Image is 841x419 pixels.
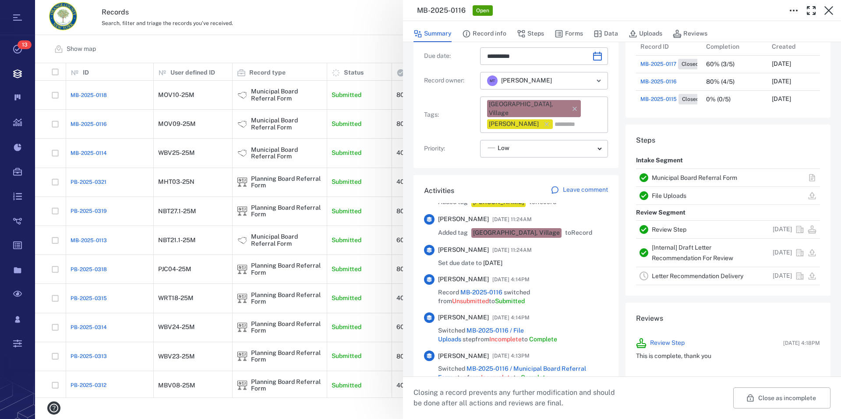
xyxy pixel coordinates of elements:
[629,331,827,374] div: Review Step[DATE] 4:18PMThis is complete, thank you
[785,2,802,19] button: Toggle to Edit Boxes
[636,38,702,55] div: Record ID
[501,76,552,85] span: [PERSON_NAME]
[492,214,532,225] span: [DATE] 11:24AM
[640,60,676,68] span: MB-2025-0117
[517,25,544,42] button: Steps
[438,327,524,343] a: MB-2025-0116 / File Uploads
[417,5,466,16] h3: MB-2025-0116
[438,229,468,237] span: Added tag
[636,352,820,361] p: This is complete, thank you
[438,246,489,254] span: [PERSON_NAME]
[589,47,606,65] button: Choose date, selected date is Sep 20, 2025
[625,125,830,303] div: StepsIntake SegmentMunicipal Board Referral FormFile UploadsReview SegmentReview Step[DATE][Inter...
[820,2,837,19] button: Close
[18,40,32,49] span: 13
[773,248,792,257] p: [DATE]
[673,25,707,42] button: Reviews
[629,25,662,42] button: Uploads
[636,313,820,324] h6: Reviews
[495,297,525,304] span: Submitted
[413,25,452,42] button: Summary
[652,226,686,233] a: Review Step
[636,153,683,168] p: Intake Segment
[783,339,820,347] span: [DATE] 4:18PM
[438,275,489,284] span: [PERSON_NAME]
[650,339,685,347] a: Review Step
[424,111,477,119] p: Tags :
[438,215,489,224] span: [PERSON_NAME]
[483,259,502,266] span: [DATE]
[487,75,498,86] div: M T
[438,365,586,381] a: MB-2025-0116 / Municipal Board Referral Form
[489,100,567,117] div: [GEOGRAPHIC_DATA], Village
[640,78,677,86] a: MB-2025-0116
[521,374,549,381] span: Complete
[551,186,608,196] a: Leave comment
[772,95,791,104] p: [DATE]
[706,96,731,103] div: 0% (0/5)
[481,374,513,381] span: Incomplete
[772,60,791,68] p: [DATE]
[640,34,669,59] div: Record ID
[424,76,477,85] p: Record owner :
[489,336,522,343] span: Incomplete
[413,387,622,408] p: Closing a record prevents any further modification and should be done after all actions and revie...
[636,205,686,221] p: Review Segment
[424,144,477,153] p: Priority :
[438,365,608,382] span: Switched step from to
[492,245,532,255] span: [DATE] 11:24AM
[773,272,792,280] p: [DATE]
[529,336,557,343] span: Complete
[438,313,489,322] span: [PERSON_NAME]
[636,135,820,146] h6: Steps
[706,34,739,59] div: Completion
[438,326,608,344] span: Switched step from to
[563,186,608,194] p: Leave comment
[594,25,618,42] button: Data
[640,94,703,104] a: MB-2025-0115Closed
[802,2,820,19] button: Toggle Fullscreen
[625,303,830,391] div: ReviewsReview Step[DATE] 4:18PMThis is complete, thank you
[438,352,489,361] span: [PERSON_NAME]
[680,96,701,103] span: Closed
[772,34,795,59] div: Created
[473,229,560,237] div: [GEOGRAPHIC_DATA], Village
[452,297,489,304] span: Unsubmitted
[565,229,592,237] span: to Record
[652,244,733,261] a: [Internal] Draft Letter Recommendation For Review
[492,274,530,285] span: [DATE] 4:14PM
[652,174,737,181] a: Municipal Board Referral Form
[20,6,38,14] span: Help
[492,312,530,323] span: [DATE] 4:14PM
[680,61,700,68] span: Closed
[492,351,530,361] span: [DATE] 4:13PM
[706,79,735,85] div: 80% (4/5)
[462,25,506,42] button: Record info
[460,289,502,296] a: MB-2025-0116
[640,59,702,69] a: MB-2025-0117Closed
[498,144,509,153] span: Low
[474,7,491,14] span: Open
[706,61,735,68] div: 60% (3/5)
[702,38,767,55] div: Completion
[733,387,830,408] button: Close as incomplete
[438,288,608,305] span: Record switched from to
[640,95,677,103] span: MB-2025-0115
[593,75,605,87] button: Open
[555,25,583,42] button: Forms
[438,259,502,268] span: Set due date to
[424,52,477,61] p: Due date :
[424,186,454,196] h6: Activities
[489,120,539,129] div: [PERSON_NAME]
[773,225,792,234] p: [DATE]
[767,38,833,55] div: Created
[652,192,686,199] a: File Uploads
[413,175,618,414] div: ActivitiesLeave commentAdded tag [PERSON_NAME] toRecord[PERSON_NAME][DATE] 11:24AMAdded tag [GEOG...
[772,77,791,86] p: [DATE]
[652,272,743,279] a: Letter Recommendation Delivery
